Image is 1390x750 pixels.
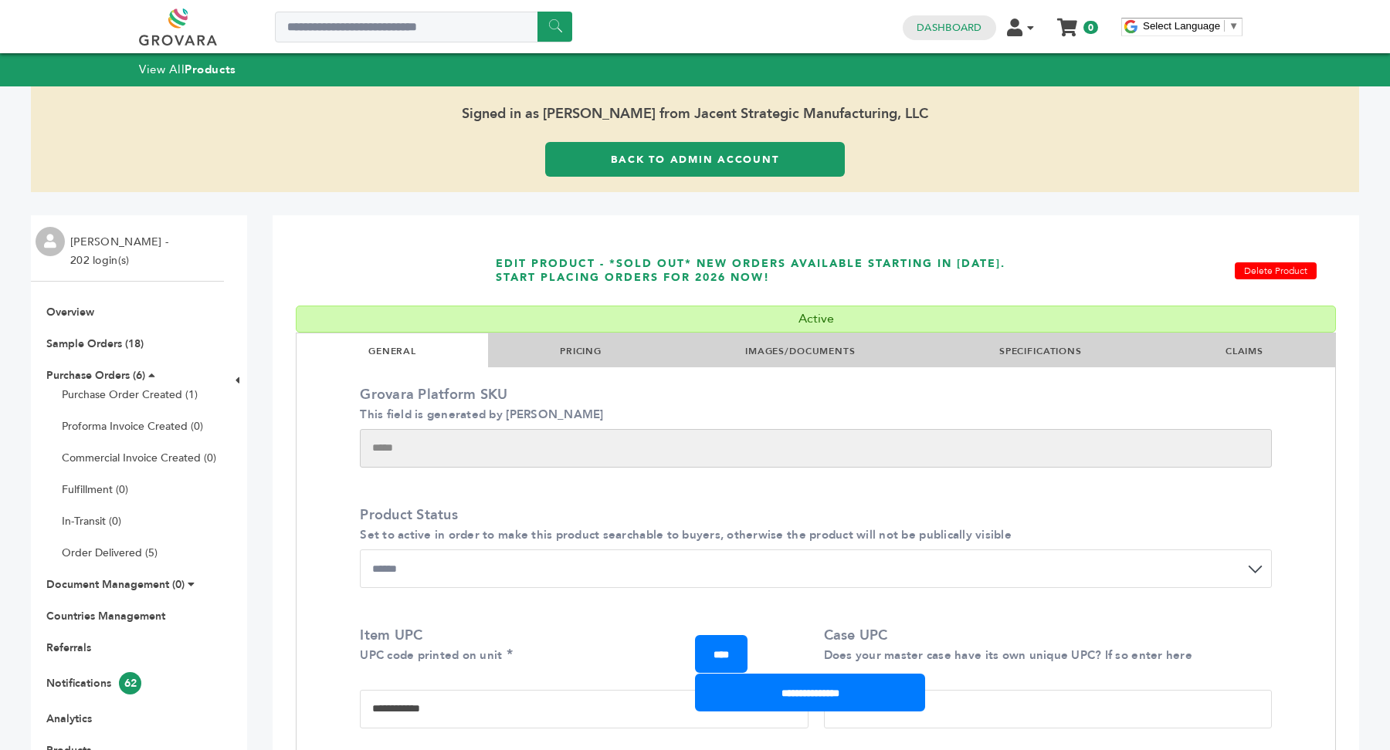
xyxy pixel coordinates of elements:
a: CLAIMS [1226,345,1263,357]
a: Commercial Invoice Created (0) [62,451,216,465]
small: UPC code printed on unit [360,647,502,663]
img: profile.png [36,227,65,256]
h1: EDIT PRODUCT - *SOLD OUT* New Orders Available Starting in [DATE]. Start Placing Orders for 2026 ... [496,235,1016,306]
a: GENERAL [368,345,416,357]
a: Sample Orders (18) [46,336,144,351]
span: 0 [1083,21,1098,34]
a: View AllProducts [139,62,236,77]
a: Delete Product [1235,262,1317,279]
a: My Cart [1059,14,1076,30]
a: Select Language​ [1143,20,1239,32]
label: Product Status [360,505,1264,544]
a: Proforma Invoice Created (0) [62,419,203,434]
a: Purchase Order Created (1) [62,387,198,402]
label: Item UPC [360,626,800,664]
a: Purchase Orders (6) [46,368,145,383]
a: SPECIFICATIONS [999,345,1082,357]
span: Signed in as [PERSON_NAME] from Jacent Strategic Manufacturing, LLC [31,86,1359,142]
label: Case UPC [824,626,1264,664]
a: Analytics [46,711,92,726]
a: PRICING [560,345,602,357]
a: Notifications62 [46,676,141,691]
span: ▼ [1229,20,1239,32]
a: Countries Management [46,609,165,623]
input: Search a product or brand... [275,12,572,42]
a: IMAGES/DOCUMENTS [745,345,856,357]
a: Back to Admin Account [545,142,845,177]
a: Dashboard [917,21,981,35]
a: Fulfillment (0) [62,482,128,497]
a: In-Transit (0) [62,514,121,529]
small: Does your master case have its own unique UPC? If so enter here [824,647,1192,663]
label: Grovara Platform SKU [360,385,1264,424]
a: Document Management (0) [46,577,185,592]
a: Order Delivered (5) [62,546,158,560]
span: Select Language [1143,20,1220,32]
a: Referrals [46,640,91,655]
small: Set to active in order to make this product searchable to buyers, otherwise the product will not ... [360,527,1012,542]
small: This field is generated by [PERSON_NAME] [360,407,603,422]
div: Active [296,306,1336,332]
span: 62 [119,672,141,694]
strong: Products [185,62,236,77]
li: [PERSON_NAME] - 202 login(s) [70,233,172,270]
a: Overview [46,305,94,319]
